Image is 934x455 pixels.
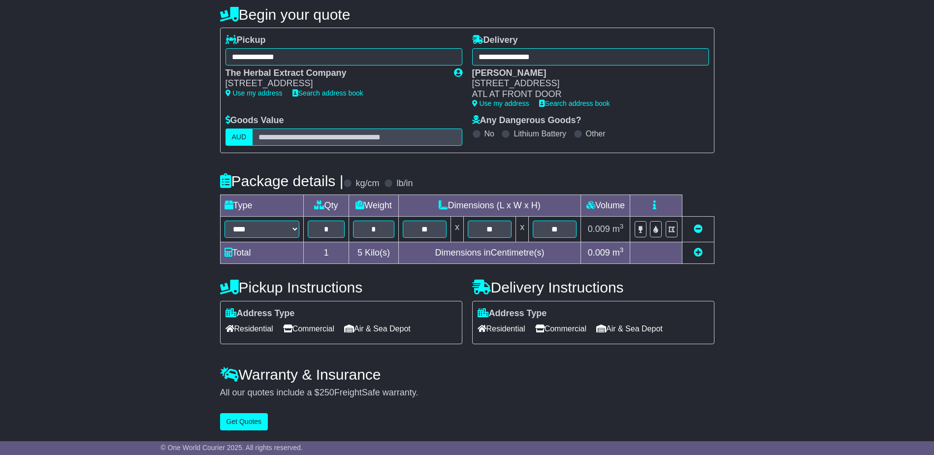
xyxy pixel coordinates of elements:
a: Use my address [225,89,283,97]
td: Dimensions (L x W x H) [398,195,581,216]
label: kg/cm [355,178,379,189]
h4: Warranty & Insurance [220,366,714,383]
span: Air & Sea Depot [344,321,411,336]
h4: Package details | [220,173,344,189]
a: Use my address [472,99,529,107]
td: 1 [303,242,349,263]
label: lb/in [396,178,413,189]
span: © One World Courier 2025. All rights reserved. [161,444,303,452]
td: x [451,216,463,242]
label: Delivery [472,35,518,46]
td: Total [220,242,303,263]
label: Other [586,129,606,138]
span: 0.009 [588,224,610,234]
div: [STREET_ADDRESS] [225,78,444,89]
label: Goods Value [225,115,284,126]
button: Get Quotes [220,413,268,430]
span: m [612,248,624,258]
label: Address Type [478,308,547,319]
div: [STREET_ADDRESS] [472,78,699,89]
a: Search address book [539,99,610,107]
td: x [516,216,529,242]
h4: Delivery Instructions [472,279,714,295]
a: Search address book [292,89,363,97]
h4: Begin your quote [220,6,714,23]
label: AUD [225,129,253,146]
sup: 3 [620,246,624,254]
td: Kilo(s) [349,242,399,263]
span: m [612,224,624,234]
a: Add new item [694,248,703,258]
span: Residential [478,321,525,336]
td: Type [220,195,303,216]
td: Weight [349,195,399,216]
span: Commercial [535,321,586,336]
div: [PERSON_NAME] [472,68,699,79]
span: Air & Sea Depot [596,321,663,336]
span: Commercial [283,321,334,336]
div: All our quotes include a $ FreightSafe warranty. [220,388,714,398]
span: Residential [225,321,273,336]
label: Lithium Battery [514,129,566,138]
span: 250 [320,388,334,397]
td: Qty [303,195,349,216]
div: The Herbal Extract Company [225,68,444,79]
div: ATL AT FRONT DOOR [472,89,699,100]
span: 5 [357,248,362,258]
h4: Pickup Instructions [220,279,462,295]
td: Dimensions in Centimetre(s) [398,242,581,263]
a: Remove this item [694,224,703,234]
label: Address Type [225,308,295,319]
label: Any Dangerous Goods? [472,115,581,126]
td: Volume [581,195,630,216]
span: 0.009 [588,248,610,258]
sup: 3 [620,223,624,230]
label: No [484,129,494,138]
label: Pickup [225,35,266,46]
